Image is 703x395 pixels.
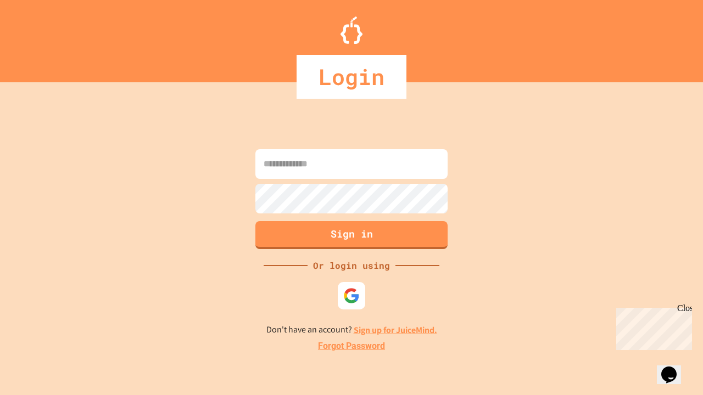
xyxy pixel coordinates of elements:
div: Login [297,55,406,99]
div: Chat with us now!Close [4,4,76,70]
div: Or login using [308,259,395,272]
img: Logo.svg [341,16,362,44]
button: Sign in [255,221,448,249]
iframe: chat widget [612,303,692,350]
p: Don't have an account? [266,323,437,337]
a: Sign up for JuiceMind. [354,324,437,336]
img: google-icon.svg [343,287,360,304]
iframe: chat widget [657,351,692,384]
a: Forgot Password [318,340,385,353]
